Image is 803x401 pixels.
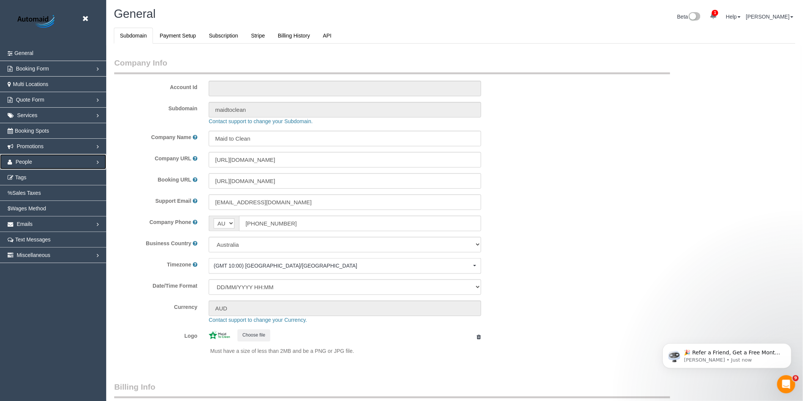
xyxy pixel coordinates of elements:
a: Billing History [272,28,316,44]
span: Miscellaneous [17,252,50,258]
span: 1 [712,10,718,16]
label: Subdomain [109,102,203,112]
span: Booking Spots [15,128,49,134]
img: 367b4035868b057e955216826a9f17c862141b21.jpeg [209,331,230,339]
label: Support Email [155,197,191,205]
label: Company Phone [150,218,191,226]
ol: Choose Timezone [209,258,481,274]
label: Company Name [151,133,191,141]
span: (GMT 10:00) [GEOGRAPHIC_DATA]/[GEOGRAPHIC_DATA] [214,262,471,269]
label: Account Id [109,81,203,91]
span: Booking Form [16,66,49,72]
input: Phone [239,216,481,231]
label: Timezone [167,261,191,268]
span: People [16,159,32,165]
p: Must have a size of less than 2MB and be a PNG or JPG file. [210,347,481,355]
iframe: Intercom notifications message [651,327,803,381]
legend: Billing Info [114,381,670,398]
a: Payment Setup [154,28,202,44]
span: Quote Form [16,97,44,103]
label: Currency [109,301,203,311]
button: (GMT 10:00) [GEOGRAPHIC_DATA]/[GEOGRAPHIC_DATA] [209,258,481,274]
a: API [317,28,338,44]
span: 9 [793,375,799,381]
label: Logo [109,329,203,340]
span: Tags [15,174,27,180]
a: Help [726,14,741,20]
div: Contact support to change your Subdomain. [203,117,770,125]
label: Business Country [146,240,191,247]
a: Beta [677,14,701,20]
legend: Company Info [114,57,670,74]
button: Choose file [238,329,270,341]
span: General [14,50,33,56]
span: Emails [17,221,33,227]
iframe: Intercom live chat [777,375,795,393]
a: Subdomain [114,28,153,44]
img: New interface [688,12,701,22]
span: General [114,7,156,20]
label: Company URL [155,155,191,162]
span: Services [17,112,38,118]
span: Sales Taxes [12,190,41,196]
a: 1 [706,8,721,24]
label: Date/Time Format [109,279,203,290]
a: [PERSON_NAME] [746,14,794,20]
label: Booking URL [158,176,192,183]
span: Wages Method [11,205,46,211]
span: Promotions [17,143,44,149]
img: Automaid Logo [13,13,61,30]
div: Contact support to change your Currency. [203,316,770,324]
a: Subscription [203,28,244,44]
span: Text Messages [15,237,50,243]
span: Multi Locations [13,81,48,87]
a: Stripe [245,28,271,44]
